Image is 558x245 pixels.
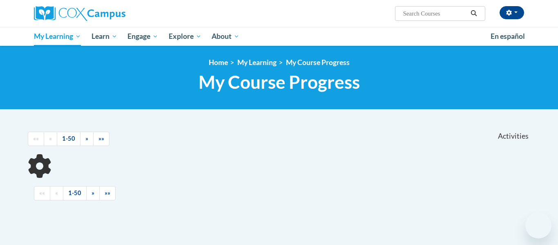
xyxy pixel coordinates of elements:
[122,27,163,46] a: Engage
[468,9,480,18] button: Search
[49,135,52,142] span: «
[525,212,551,238] iframe: Button to launch messaging window
[99,186,116,200] a: End
[500,6,524,19] button: Account Settings
[237,58,277,67] a: My Learning
[286,58,350,67] a: My Course Progress
[85,135,88,142] span: »
[209,58,228,67] a: Home
[98,135,104,142] span: »»
[212,31,239,41] span: About
[485,28,530,45] a: En español
[491,32,525,40] span: En español
[22,27,536,46] div: Main menu
[80,132,94,146] a: Next
[92,31,117,41] span: Learn
[34,31,81,41] span: My Learning
[55,189,58,196] span: «
[28,132,44,146] a: Begining
[199,71,360,93] span: My Course Progress
[93,132,109,146] a: End
[63,186,87,200] a: 1-50
[44,132,57,146] a: Previous
[39,189,45,196] span: ««
[169,31,201,41] span: Explore
[127,31,158,41] span: Engage
[86,186,100,200] a: Next
[33,135,39,142] span: ««
[50,186,63,200] a: Previous
[34,6,125,21] img: Cox Campus
[105,189,110,196] span: »»
[34,186,50,200] a: Begining
[34,6,189,21] a: Cox Campus
[86,27,123,46] a: Learn
[163,27,207,46] a: Explore
[29,27,86,46] a: My Learning
[92,189,94,196] span: »
[498,132,529,141] span: Activities
[57,132,80,146] a: 1-50
[402,9,468,18] input: Search Courses
[207,27,245,46] a: About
